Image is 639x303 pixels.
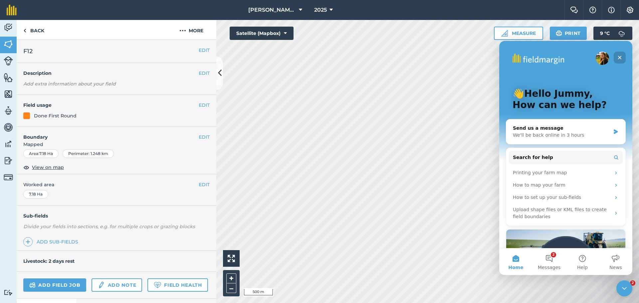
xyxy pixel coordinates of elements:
[23,27,26,35] img: svg+xml;base64,PHN2ZyB4bWxucz0iaHR0cDovL3d3dy53My5vcmcvMjAwMC9zdmciIHdpZHRoPSI5IiBoZWlnaHQ9IjI0Ii...
[226,283,236,293] button: –
[4,23,13,33] img: svg+xml;base64,PD94bWwgdmVyc2lvbj0iMS4wIiBlbmNvZGluZz0idXRmLTgiPz4KPCEtLSBHZW5lcmF0b3I6IEFkb2JlIE...
[494,27,543,40] button: Measure
[23,149,59,158] div: Area : 7.18 Ha
[7,189,126,235] img: Introducing Pesticide Check
[34,112,77,119] div: Done First Round
[7,5,17,15] img: fieldmargin Logo
[556,29,562,37] img: svg+xml;base64,PHN2ZyB4bWxucz0iaHR0cDovL3d3dy53My5vcmcvMjAwMC9zdmciIHdpZHRoPSIxOSIgaGVpZ2h0PSIyNC...
[199,101,210,109] button: EDIT
[199,133,210,141] button: EDIT
[4,56,13,66] img: svg+xml;base64,PD94bWwgdmVyc2lvbj0iMS4wIiBlbmNvZGluZz0idXRmLTgiPz4KPCEtLSBHZW5lcmF0b3I6IEFkb2JlIE...
[616,280,632,296] iframe: Intercom live chat
[26,238,30,246] img: svg+xml;base64,PHN2ZyB4bWxucz0iaHR0cDovL3d3dy53My5vcmcvMjAwMC9zdmciIHdpZHRoPSIxNCIgaGVpZ2h0PSIyNC...
[23,163,64,171] button: View on map
[501,30,508,37] img: Ruler icon
[92,278,142,292] a: Add note
[199,70,210,77] button: EDIT
[110,224,123,229] span: News
[23,47,33,56] span: F12
[550,27,587,40] button: Print
[17,20,51,40] a: Back
[67,208,100,234] button: Help
[608,6,615,14] img: svg+xml;base64,PHN2ZyB4bWxucz0iaHR0cDovL3d3dy53My5vcmcvMjAwMC9zdmciIHdpZHRoPSIxNyIgaGVpZ2h0PSIxNy...
[570,7,578,13] img: Two speech bubbles overlapping with the left bubble in the forefront
[33,208,67,234] button: Messages
[4,122,13,132] img: svg+xml;base64,PD94bWwgdmVyc2lvbj0iMS4wIiBlbmNvZGluZz0idXRmLTgiPz4KPCEtLSBHZW5lcmF0b3I6IEFkb2JlIE...
[626,7,634,13] img: A cog icon
[29,281,36,289] img: svg+xml;base64,PD94bWwgdmVyc2lvbj0iMS4wIiBlbmNvZGluZz0idXRmLTgiPz4KPCEtLSBHZW5lcmF0b3I6IEFkb2JlIE...
[17,141,216,148] span: Mapped
[600,27,610,40] span: 9 ° C
[39,224,62,229] span: Messages
[23,163,29,171] img: svg+xml;base64,PHN2ZyB4bWxucz0iaHR0cDovL3d3dy53My5vcmcvMjAwMC9zdmciIHdpZHRoPSIxOCIgaGVpZ2h0PSIyNC...
[17,127,199,141] h4: Boundary
[166,20,216,40] button: More
[23,70,210,77] h4: Description
[4,39,13,49] img: svg+xml;base64,PHN2ZyB4bWxucz0iaHR0cDovL3d3dy53My5vcmcvMjAwMC9zdmciIHdpZHRoPSI1NiIgaGVpZ2h0PSI2MC...
[63,149,114,158] div: Perimeter : 1.248 km
[23,224,195,229] em: Divide your fields into sections, e.g. for multiple crops or grazing blocks
[630,280,635,286] span: 2
[226,273,236,283] button: +
[9,224,24,229] span: Home
[23,190,48,199] div: 7.18 Ha
[615,27,628,40] img: svg+xml;base64,PD94bWwgdmVyc2lvbj0iMS4wIiBlbmNvZGluZz0idXRmLTgiPz4KPCEtLSBHZW5lcmF0b3I6IEFkb2JlIE...
[4,89,13,99] img: svg+xml;base64,PHN2ZyB4bWxucz0iaHR0cDovL3d3dy53My5vcmcvMjAwMC9zdmciIHdpZHRoPSI1NiIgaGVpZ2h0PSI2MC...
[248,6,296,14] span: [PERSON_NAME][GEOGRAPHIC_DATA]
[199,47,210,54] button: EDIT
[17,212,216,220] h4: Sub-fields
[4,289,13,296] img: svg+xml;base64,PD94bWwgdmVyc2lvbj0iMS4wIiBlbmNvZGluZz0idXRmLTgiPz4KPCEtLSBHZW5lcmF0b3I6IEFkb2JlIE...
[4,156,13,166] img: svg+xml;base64,PD94bWwgdmVyc2lvbj0iMS4wIiBlbmNvZGluZz0idXRmLTgiPz4KPCEtLSBHZW5lcmF0b3I6IEFkb2JlIE...
[314,6,327,14] span: 2025
[100,208,133,234] button: News
[199,181,210,188] button: EDIT
[23,237,81,246] a: Add sub-fields
[593,27,632,40] button: 9 °C
[499,41,632,275] iframe: Intercom live chat
[98,281,105,289] img: svg+xml;base64,PD94bWwgdmVyc2lvbj0iMS4wIiBlbmNvZGluZz0idXRmLTgiPz4KPCEtLSBHZW5lcmF0b3I6IEFkb2JlIE...
[4,73,13,82] img: svg+xml;base64,PHN2ZyB4bWxucz0iaHR0cDovL3d3dy53My5vcmcvMjAwMC9zdmciIHdpZHRoPSI1NiIgaGVpZ2h0PSI2MC...
[7,188,126,273] div: Introducing Pesticide Check
[147,278,208,292] a: Field Health
[23,101,199,109] h4: Field usage
[23,81,116,87] em: Add extra information about your field
[32,164,64,171] span: View on map
[589,7,597,13] img: A question mark icon
[78,224,89,229] span: Help
[23,258,75,264] h4: Livestock: 2 days rest
[23,278,86,292] a: Add field job
[179,27,186,35] img: svg+xml;base64,PHN2ZyB4bWxucz0iaHR0cDovL3d3dy53My5vcmcvMjAwMC9zdmciIHdpZHRoPSIyMCIgaGVpZ2h0PSIyNC...
[114,11,126,23] div: Close
[4,173,13,182] img: svg+xml;base64,PD94bWwgdmVyc2lvbj0iMS4wIiBlbmNvZGluZz0idXRmLTgiPz4KPCEtLSBHZW5lcmF0b3I6IEFkb2JlIE...
[4,139,13,149] img: svg+xml;base64,PD94bWwgdmVyc2lvbj0iMS4wIiBlbmNvZGluZz0idXRmLTgiPz4KPCEtLSBHZW5lcmF0b3I6IEFkb2JlIE...
[230,27,294,40] button: Satellite (Mapbox)
[4,106,13,116] img: svg+xml;base64,PD94bWwgdmVyc2lvbj0iMS4wIiBlbmNvZGluZz0idXRmLTgiPz4KPCEtLSBHZW5lcmF0b3I6IEFkb2JlIE...
[228,255,235,262] img: Four arrows, one pointing top left, one top right, one bottom right and the last bottom left
[23,181,210,188] span: Worked area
